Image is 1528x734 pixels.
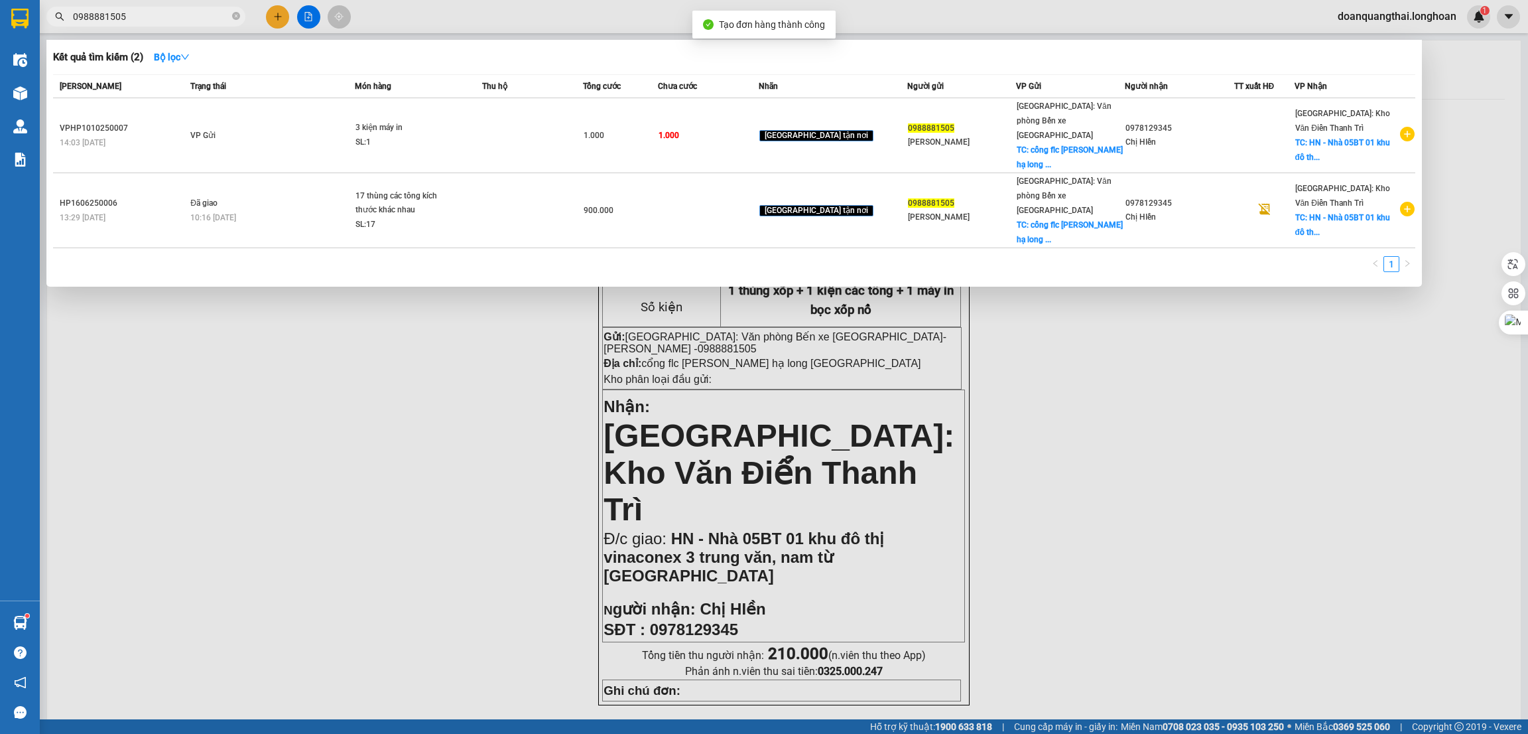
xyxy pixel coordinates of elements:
a: 1 [1384,257,1399,271]
span: VP Gửi [190,131,216,140]
span: [GEOGRAPHIC_DATA]: Văn phòng Bến xe [GEOGRAPHIC_DATA] [1017,102,1112,140]
span: [GEOGRAPHIC_DATA]: Kho Văn Điển Thanh Trì [1295,184,1390,208]
span: check-circle [703,19,714,30]
span: [GEOGRAPHIC_DATA]: Văn phòng Bến xe [GEOGRAPHIC_DATA] [1017,177,1112,215]
span: [PERSON_NAME] [60,82,121,91]
span: right [1403,259,1411,267]
span: Người nhận [1125,82,1168,91]
span: [GEOGRAPHIC_DATA]: Kho Văn Điển Thanh Trì [1295,109,1390,133]
span: TC: HN - Nhà 05BT 01 khu đô th... [1295,213,1390,237]
span: Trạng thái [190,82,226,91]
span: search [55,12,64,21]
span: plus-circle [1400,127,1415,141]
span: VP Nhận [1295,82,1327,91]
img: warehouse-icon [13,53,27,67]
span: close-circle [232,11,240,23]
span: TT xuất HĐ [1234,82,1275,91]
div: 0978129345 [1125,121,1233,135]
img: warehouse-icon [13,119,27,133]
span: Tạo đơn hàng thành công [719,19,825,30]
button: Bộ lọcdown [143,46,200,68]
span: 14:03 [DATE] [60,138,105,147]
li: 1 [1383,256,1399,272]
span: 13:29 [DATE] [60,213,105,222]
div: Chị HIền [1125,135,1233,149]
span: Nhãn [759,82,778,91]
span: close-circle [232,12,240,20]
span: plus-circle [1400,202,1415,216]
span: 900.000 [584,206,613,215]
div: [PERSON_NAME] [908,210,1015,224]
span: Người gửi [907,82,944,91]
span: notification [14,676,27,689]
div: 17 thùng các tông kích thước khác nhau [355,189,455,218]
span: 0988881505 [908,123,954,133]
div: 0978129345 [1125,196,1233,210]
span: Chưa cước [658,82,697,91]
span: Tổng cước [583,82,621,91]
button: left [1368,256,1383,272]
input: Tìm tên, số ĐT hoặc mã đơn [73,9,229,24]
span: message [14,706,27,719]
div: 3 kiện máy in [355,121,455,135]
span: VP Gửi [1016,82,1041,91]
li: Previous Page [1368,256,1383,272]
span: left [1371,259,1379,267]
img: solution-icon [13,153,27,167]
span: 10:16 [DATE] [190,213,236,222]
div: VPHP1010250007 [60,121,186,135]
span: 1.000 [659,131,679,140]
sup: 1 [25,614,29,618]
div: Chị HIền [1125,210,1233,224]
span: Đã giao [190,198,218,208]
span: TC: cổng flc [PERSON_NAME] hạ long ... [1017,145,1123,169]
img: warehouse-icon [13,616,27,630]
span: down [180,52,190,62]
span: TC: HN - Nhà 05BT 01 khu đô th... [1295,138,1390,162]
button: right [1399,256,1415,272]
li: Next Page [1399,256,1415,272]
div: HP1606250006 [60,196,186,210]
h3: Kết quả tìm kiếm ( 2 ) [53,50,143,64]
div: SL: 1 [355,135,455,150]
div: [PERSON_NAME] [908,135,1015,149]
span: [GEOGRAPHIC_DATA] tận nơi [759,130,873,142]
span: TC: cổng flc [PERSON_NAME] hạ long ... [1017,220,1123,244]
strong: Bộ lọc [154,52,190,62]
img: logo-vxr [11,9,29,29]
span: Món hàng [355,82,391,91]
span: Thu hộ [482,82,507,91]
div: SL: 17 [355,218,455,232]
img: warehouse-icon [13,86,27,100]
span: 0988881505 [908,198,954,208]
span: question-circle [14,646,27,659]
span: 1.000 [584,131,604,140]
span: [GEOGRAPHIC_DATA] tận nơi [759,205,873,217]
